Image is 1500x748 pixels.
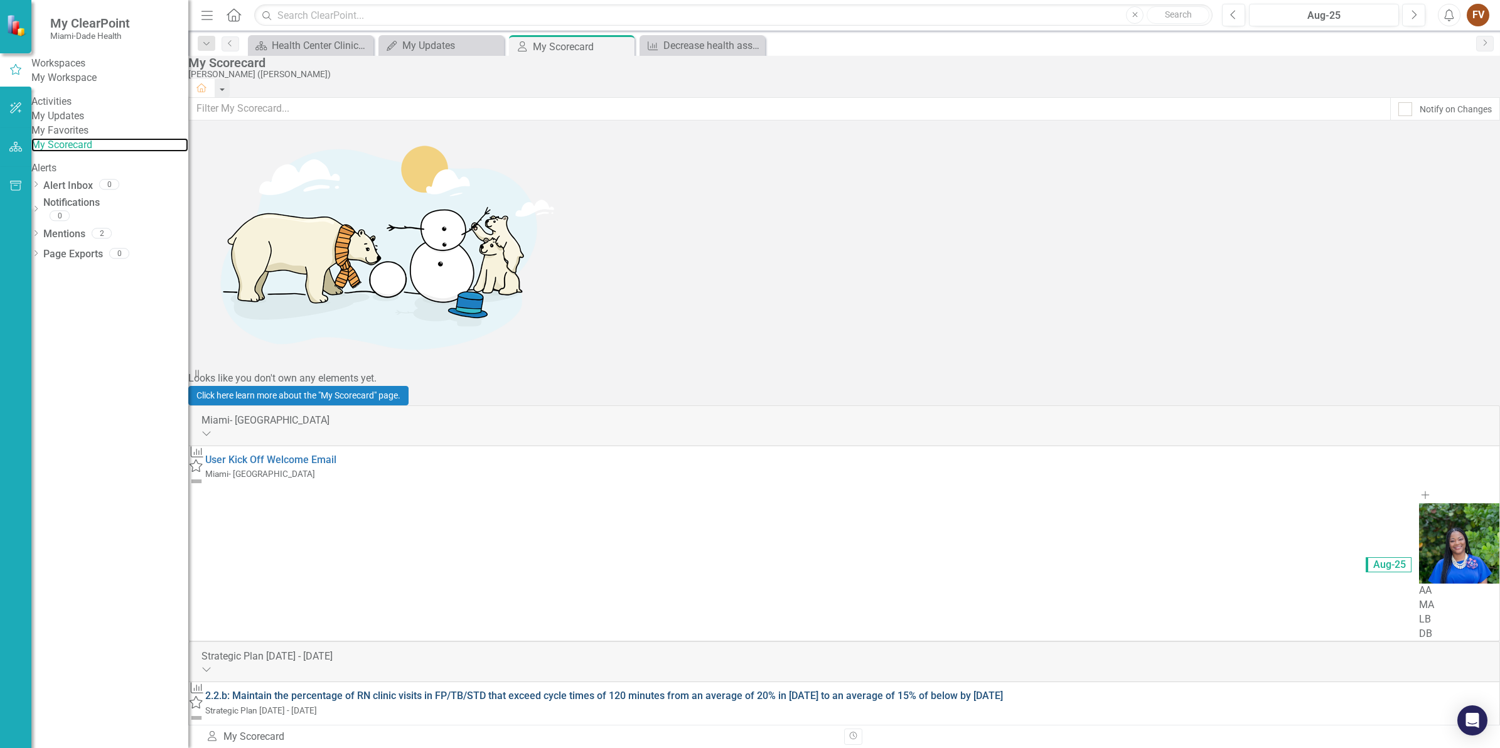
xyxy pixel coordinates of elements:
[188,120,565,371] img: Getting started
[1419,598,1499,612] div: MA
[251,38,370,53] a: Health Center Clinical Admin Support Landing Page
[99,179,119,190] div: 0
[402,38,501,53] div: My Updates
[31,56,188,71] div: Workspaces
[31,138,188,152] a: My Scorecard
[201,649,1487,664] div: Strategic Plan [DATE] - [DATE]
[205,690,1003,702] a: 2.2.b: Maintain the percentage of RN clinic visits in FP/TB/STD that exceed cycle times of 120 mi...
[533,39,631,55] div: My Scorecard
[254,4,1213,26] input: Search ClearPoint...
[188,386,409,405] a: Click here learn more about the "My Scorecard" page.
[1419,627,1499,641] div: DB
[188,70,1494,79] div: [PERSON_NAME] ([PERSON_NAME])
[50,211,70,222] div: 0
[643,38,762,53] a: Decrease health assessment completion days from an average of 167 days from date of US arrival ([...
[31,124,188,138] a: My Favorites
[1253,8,1395,23] div: Aug-25
[31,109,188,124] a: My Updates
[50,31,130,41] small: Miami-Dade Health
[43,247,103,262] a: Page Exports
[188,56,1494,70] div: My Scorecard
[1457,705,1487,735] div: Open Intercom Messenger
[663,38,762,53] div: Decrease health assessment completion days from an average of 167 days from date of US arrival ([...
[1467,4,1489,26] button: FV
[6,14,28,36] img: ClearPoint Strategy
[1165,9,1192,19] span: Search
[205,705,317,715] small: Strategic Plan [DATE] - [DATE]
[205,469,315,479] small: Miami- [GEOGRAPHIC_DATA]
[188,97,1391,120] input: Filter My Scorecard...
[31,95,188,109] div: Activities
[206,730,835,744] div: My Scorecard
[1147,6,1209,24] button: Search
[1249,4,1399,26] button: Aug-25
[1419,612,1499,627] div: LB
[205,454,336,466] a: User Kick Off Welcome Email
[43,227,85,242] a: Mentions
[1366,557,1412,572] span: Aug-25
[1419,503,1499,584] img: Islamiyat Nancy Adebisi
[201,414,1487,428] div: Miami- [GEOGRAPHIC_DATA]
[31,161,188,176] div: Alerts
[43,179,93,193] a: Alert Inbox
[382,38,501,53] a: My Updates
[31,71,188,85] a: My Workspace
[1419,584,1499,598] div: AA
[188,371,1500,386] div: Looks like you don't own any elements yet.
[272,38,370,53] div: Health Center Clinical Admin Support Landing Page
[92,228,112,238] div: 2
[50,16,130,31] span: My ClearPoint
[1420,103,1492,115] div: Notify on Changes
[43,196,188,210] a: Notifications
[109,248,129,259] div: 0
